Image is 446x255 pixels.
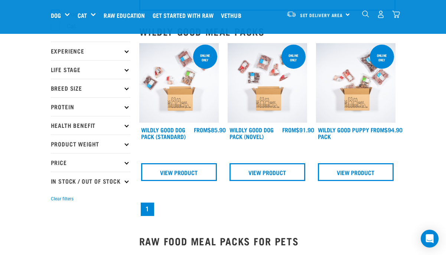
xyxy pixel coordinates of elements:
a: View Product [229,163,305,181]
strong: RAW FOOD MEAL PACKS FOR PETS [139,238,299,243]
img: van-moving.png [286,11,296,17]
div: $94.90 [371,126,403,133]
img: Dog 0 2sec [139,43,219,123]
a: Wildly Good Dog Pack (Standard) [141,128,186,138]
p: Protein [51,97,130,116]
div: Online Only [193,50,217,65]
a: Page 1 [141,203,154,216]
p: In Stock / Out Of Stock [51,172,130,190]
span: Set Delivery Area [300,14,343,16]
nav: pagination [139,201,395,217]
a: Raw Education [102,0,150,30]
a: Wildly Good Puppy Pack [318,128,369,138]
a: View Product [141,163,217,181]
div: $91.90 [282,126,314,133]
a: Vethub [219,0,247,30]
img: user.png [377,10,385,18]
img: Dog Novel 0 2sec [228,43,307,123]
span: FROM [371,128,384,131]
button: Clear filters [51,196,74,202]
div: Online Only [370,50,394,65]
img: home-icon-1@2x.png [362,10,369,17]
a: Wildly Good Dog Pack (Novel) [229,128,274,138]
span: FROM [194,128,208,131]
p: Breed Size [51,79,130,97]
div: $85.90 [194,126,226,133]
p: Experience [51,42,130,60]
p: Life Stage [51,60,130,79]
div: Open Intercom Messenger [421,230,439,248]
a: View Product [318,163,394,181]
a: Get started with Raw [151,0,219,30]
p: Health Benefit [51,116,130,135]
span: FROM [282,128,296,131]
a: Cat [78,11,87,20]
img: home-icon@2x.png [392,10,400,18]
a: Dog [51,11,61,20]
p: Price [51,153,130,172]
div: Online Only [281,50,306,65]
p: Product Weight [51,135,130,153]
img: Puppy 0 2sec [316,43,395,123]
